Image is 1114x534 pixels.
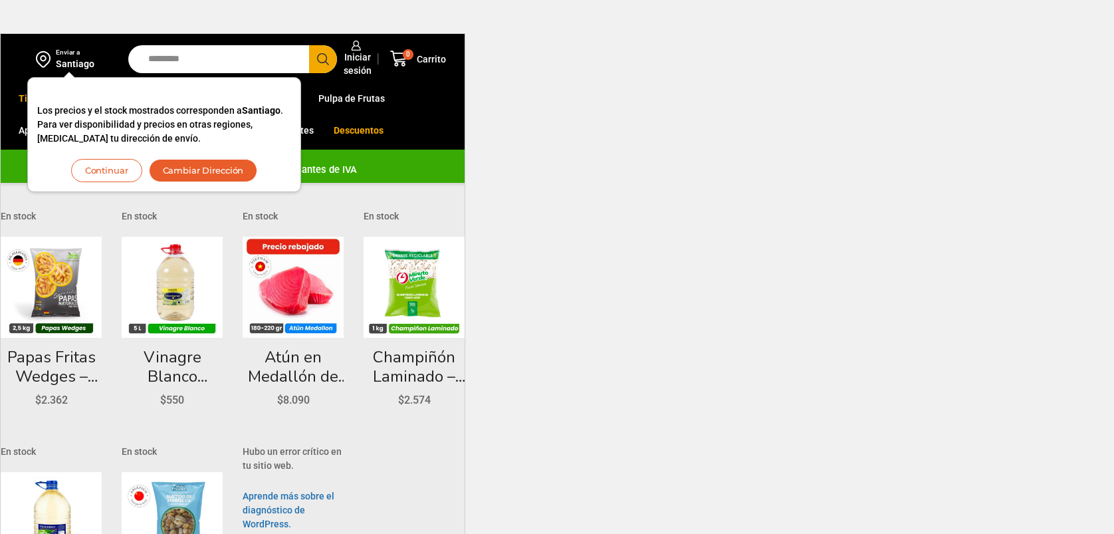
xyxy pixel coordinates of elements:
a: Atún en Medallón de 140 a 200 g – Caja 5 kg [243,348,344,386]
bdi: 2.362 [35,394,68,406]
p: Los precios y el stock mostrados corresponden a . Para ver disponibilidad y precios en otras regi... [37,104,291,146]
img: address-field-icon.svg [36,48,56,70]
span: $ [277,394,283,406]
a: Iniciar sesión [337,34,372,84]
div: Santiago [56,57,94,70]
bdi: 2.574 [398,394,431,406]
span: $ [160,394,166,406]
p: En stock [1,209,102,223]
a: Vinagre Blanco Higueras – Caja 20 litros [122,348,223,386]
button: Continuar [71,159,142,182]
a: Champiñón Laminado – Caja 10 kg [364,348,465,386]
span: $ [398,394,404,406]
span: Carrito [413,53,446,66]
a: Pulpa de Frutas [312,86,391,111]
a: Descuentos [327,118,390,143]
p: En stock [122,209,223,223]
span: Iniciar sesión [340,51,372,77]
p: Hubo un error crítico en tu sitio web. [243,445,344,473]
a: 0 Carrito [385,43,451,74]
span: $ [35,394,41,406]
p: En stock [1,445,102,459]
bdi: 8.090 [277,394,310,406]
a: Papas Fritas Wedges – Corte Gajo – Caja 10 kg [1,348,102,386]
a: Aprende más sobre el diagnóstico de WordPress. [243,491,334,529]
span: 0 [403,49,413,60]
a: Appetizers [12,118,71,143]
button: Cambiar Dirección [149,159,258,182]
p: En stock [364,209,465,223]
button: Search button [309,45,337,73]
div: Enviar a [56,48,94,57]
strong: Santiago [242,105,280,116]
a: Tienda [12,86,55,111]
p: En stock [243,209,344,223]
bdi: 550 [160,394,184,406]
p: En stock [122,445,223,459]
